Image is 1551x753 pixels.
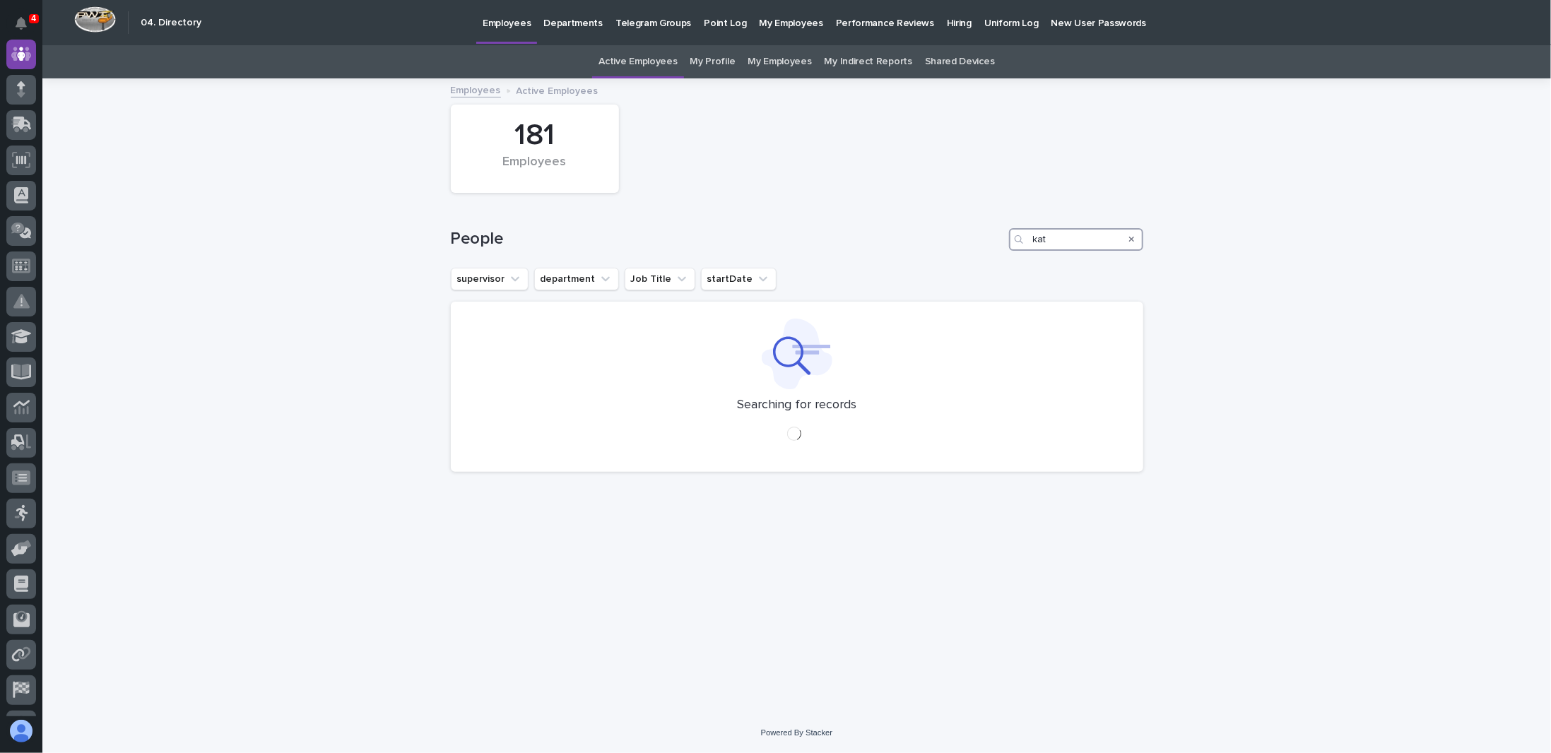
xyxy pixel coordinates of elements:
input: Search [1009,228,1143,251]
button: startDate [701,268,777,290]
button: users-avatar [6,716,36,746]
a: My Indirect Reports [825,45,912,78]
button: Notifications [6,8,36,38]
a: Employees [451,81,501,97]
a: My Profile [690,45,736,78]
img: Workspace Logo [74,6,116,32]
p: Active Employees [517,82,598,97]
div: Employees [475,155,595,184]
div: 181 [475,118,595,153]
a: Shared Devices [925,45,995,78]
h1: People [451,229,1003,249]
button: Job Title [625,268,695,290]
button: supervisor [451,268,529,290]
button: department [534,268,619,290]
div: Notifications4 [18,17,36,40]
h2: 04. Directory [141,17,201,29]
p: 4 [31,13,36,23]
p: Searching for records [737,398,856,413]
a: My Employees [748,45,811,78]
a: Active Employees [598,45,677,78]
a: Powered By Stacker [761,728,832,737]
